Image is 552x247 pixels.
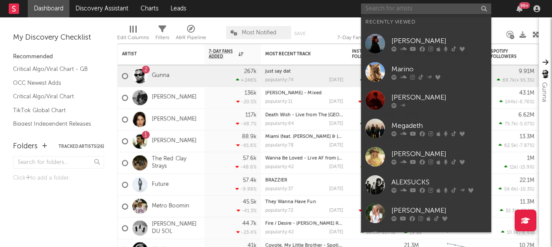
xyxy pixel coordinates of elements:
[265,200,343,204] div: They Wanna Have Fun
[539,82,549,102] div: Gunna
[504,144,516,148] span: 62.5k
[243,156,256,161] div: 57.6k
[152,203,189,210] a: Metro Boomin
[504,164,534,170] div: ( )
[242,134,256,140] div: 88.9k
[237,143,256,148] div: -61.6 %
[176,33,206,43] div: A&R Pipeline
[519,177,534,183] div: 22.1M
[13,33,104,43] div: My Discovery Checklist
[236,186,256,192] div: -9.99 %
[265,91,343,96] div: Luther - Mixed
[243,199,256,205] div: 45.5k
[506,209,517,214] span: 32.3k
[265,134,343,139] div: Miami (feat. Lil Wayne & Rick Ross)
[244,69,256,74] div: 267k
[13,64,95,74] a: Critical Algo/Viral Chart - GB
[13,119,95,137] a: Biggest Independent Releases This Week
[361,58,491,86] a: Marino
[329,208,343,213] div: [DATE]
[265,100,292,104] div: popularity: 11
[366,230,378,235] span: 16.8k
[245,112,256,118] div: 117k
[13,156,104,169] input: Search for folders...
[236,164,256,170] div: -48.6 %
[361,30,491,58] a: [PERSON_NAME]
[516,78,533,83] span: +95.3 %
[265,200,316,204] a: They Wanna Have Fun
[359,208,395,214] div: ( )
[391,120,487,131] div: Megadeth
[337,22,402,47] div: 7-Day Fans Added (7-Day Fans Added)
[265,121,294,126] div: popularity: 64
[243,177,256,183] div: 57.4k
[265,113,377,117] a: Death Wish - Live from The [GEOGRAPHIC_DATA]
[117,22,149,47] div: Edit Columns
[519,69,534,74] div: 9.91M
[518,165,533,170] span: -15.9 %
[360,121,395,127] div: ( )
[265,165,294,170] div: popularity: 42
[329,143,343,148] div: [DATE]
[491,49,521,59] div: Spotify Followers
[519,90,534,96] div: 43.1M
[13,92,95,101] a: Critical Algo/Viral Chart
[329,100,343,104] div: [DATE]
[404,230,422,236] div: 19.8k
[499,121,534,127] div: ( )
[265,156,343,161] div: Wanna Be Loved - Live AF from Callaghan's
[13,106,95,115] a: TikTok Global Chart
[361,171,491,199] a: ALEXSUCKS
[391,205,487,216] div: [PERSON_NAME]
[236,77,256,83] div: +246 %
[501,230,534,235] div: ( )
[13,78,95,88] a: OCC Newest Adds
[361,230,395,235] div: ( )
[510,165,517,170] span: 11k
[517,100,533,105] span: -6.76 %
[329,230,343,235] div: [DATE]
[361,3,491,14] input: Search for artists
[265,208,293,213] div: popularity: 72
[361,143,491,171] a: [PERSON_NAME]
[499,143,534,148] div: ( )
[265,187,293,191] div: popularity: 37
[152,94,197,101] a: [PERSON_NAME]
[329,121,343,126] div: [DATE]
[265,221,343,226] div: Fire / Desire - Dorian Craft Remix
[265,134,376,139] a: Miami (feat. [PERSON_NAME] & [PERSON_NAME])
[391,177,487,187] div: ALEXSUCKS
[152,116,197,123] a: [PERSON_NAME]
[361,199,491,227] a: [PERSON_NAME]
[518,122,533,127] span: -5.07 %
[265,113,343,117] div: Death Wish - Live from The O2 Arena
[152,156,200,170] a: The Red Clay Strays
[380,230,394,235] span: -15.7 %
[337,33,402,43] div: 7-Day Fans Added (7-Day Fans Added)
[391,92,487,103] div: [PERSON_NAME]
[360,77,395,83] div: ( )
[361,114,491,143] a: Megadeth
[155,33,169,43] div: Filters
[237,208,256,214] div: -41.3 %
[352,49,382,59] div: Instagram Followers
[265,91,322,96] a: [PERSON_NAME] - Mixed
[329,78,343,83] div: [DATE]
[237,99,256,105] div: -20.5 %
[519,134,534,140] div: 13.3M
[358,99,395,105] div: ( )
[520,230,533,235] span: -8.4 %
[209,49,237,59] span: 7-Day Fans Added
[155,22,169,47] div: Filters
[265,178,287,183] a: BRAZZIER
[13,141,38,152] div: Folders
[518,144,533,148] span: -7.87 %
[520,199,534,205] div: 11.3M
[236,121,256,127] div: -48.7 %
[527,156,534,161] div: 1M
[13,52,104,62] div: Recommended
[499,99,534,105] div: ( )
[518,187,533,192] span: -10.3 %
[365,17,487,27] div: Recently Viewed
[503,78,515,83] span: 69.7k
